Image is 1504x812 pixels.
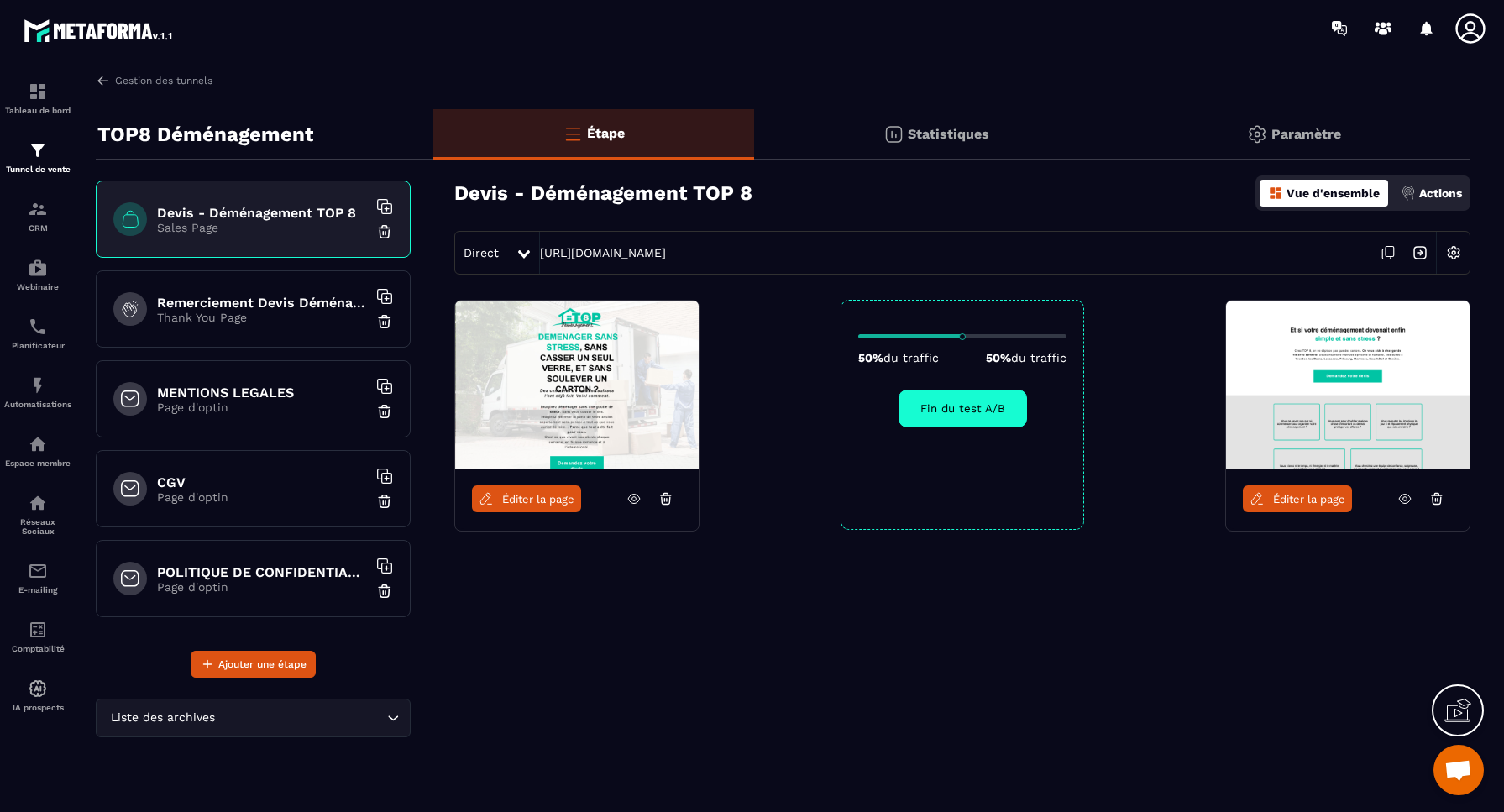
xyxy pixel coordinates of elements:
img: setting-w.858f3a88.svg [1438,237,1470,269]
p: 50% [986,351,1066,364]
h6: MENTIONS LEGALES [157,385,367,401]
p: Réseaux Sociaux [4,517,71,536]
span: Éditer la page [502,493,574,506]
img: trash [376,493,393,510]
a: Éditer la page [472,485,581,512]
img: bars-o.4a397970.svg [563,123,583,144]
p: Page d'optin [157,580,367,594]
span: Éditer la page [1273,493,1345,506]
p: Étape [587,125,625,141]
p: Planificateur [4,341,71,350]
h6: CGV [157,474,367,490]
p: Vue d'ensemble [1287,186,1380,200]
a: automationsautomationsWebinaire [4,245,71,304]
img: social-network [28,493,48,513]
h6: Remerciement Devis Déménagement Top 8 [157,295,367,311]
img: trash [376,583,393,600]
p: Comptabilité [4,644,71,653]
a: formationformationTunnel de vente [4,128,71,186]
img: setting-gr.5f69749f.svg [1247,124,1267,144]
a: formationformationCRM [4,186,71,245]
img: arrow-next.bcc2205e.svg [1404,237,1436,269]
a: social-networksocial-networkRéseaux Sociaux [4,480,71,548]
img: actions.d6e523a2.png [1401,186,1416,201]
div: Search for option [96,699,411,737]
a: accountantaccountantComptabilité [4,607,71,666]
input: Search for option [218,709,383,727]
img: automations [28,434,48,454]
img: arrow [96,73,111,88]
p: Actions [1419,186,1462,200]
p: Tableau de bord [4,106,71,115]
a: formationformationTableau de bord [4,69,71,128]
img: automations [28,375,48,396]
p: IA prospects [4,703,71,712]
h6: POLITIQUE DE CONFIDENTIALITE [157,564,367,580]
p: Webinaire [4,282,71,291]
p: Espace membre [4,458,71,468]
img: stats.20deebd0.svg [883,124,904,144]
a: Ouvrir le chat [1433,745,1484,795]
p: Statistiques [908,126,989,142]
p: Page d'optin [157,490,367,504]
img: accountant [28,620,48,640]
img: image [455,301,699,469]
button: Ajouter une étape [191,651,316,678]
h6: Devis - Déménagement TOP 8 [157,205,367,221]
img: automations [28,678,48,699]
p: Page d'optin [157,401,367,414]
p: 50% [858,351,939,364]
img: email [28,561,48,581]
a: emailemailE-mailing [4,548,71,607]
img: automations [28,258,48,278]
img: trash [376,403,393,420]
img: trash [376,223,393,240]
p: Tunnel de vente [4,165,71,174]
span: du traffic [1011,351,1066,364]
p: TOP8 Déménagement [97,118,313,151]
button: Fin du test A/B [899,390,1027,427]
img: scheduler [28,317,48,337]
p: CRM [4,223,71,233]
span: Direct [464,246,499,259]
a: [URL][DOMAIN_NAME] [540,246,666,259]
a: Gestion des tunnels [96,73,212,88]
h3: Devis - Déménagement TOP 8 [454,181,752,205]
a: automationsautomationsAutomatisations [4,363,71,422]
span: du traffic [883,351,939,364]
img: trash [376,313,393,330]
p: Paramètre [1271,126,1341,142]
img: dashboard-orange.40269519.svg [1268,186,1283,201]
img: formation [28,81,48,102]
a: automationsautomationsEspace membre [4,422,71,480]
p: Automatisations [4,400,71,409]
img: logo [24,15,175,45]
a: schedulerschedulerPlanificateur [4,304,71,363]
img: formation [28,199,48,219]
img: formation [28,140,48,160]
p: E-mailing [4,585,71,595]
img: image [1226,301,1470,469]
span: Liste des archives [107,709,218,727]
a: Éditer la page [1243,485,1352,512]
span: Ajouter une étape [218,656,307,673]
p: Sales Page [157,221,367,234]
p: Thank You Page [157,311,367,324]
